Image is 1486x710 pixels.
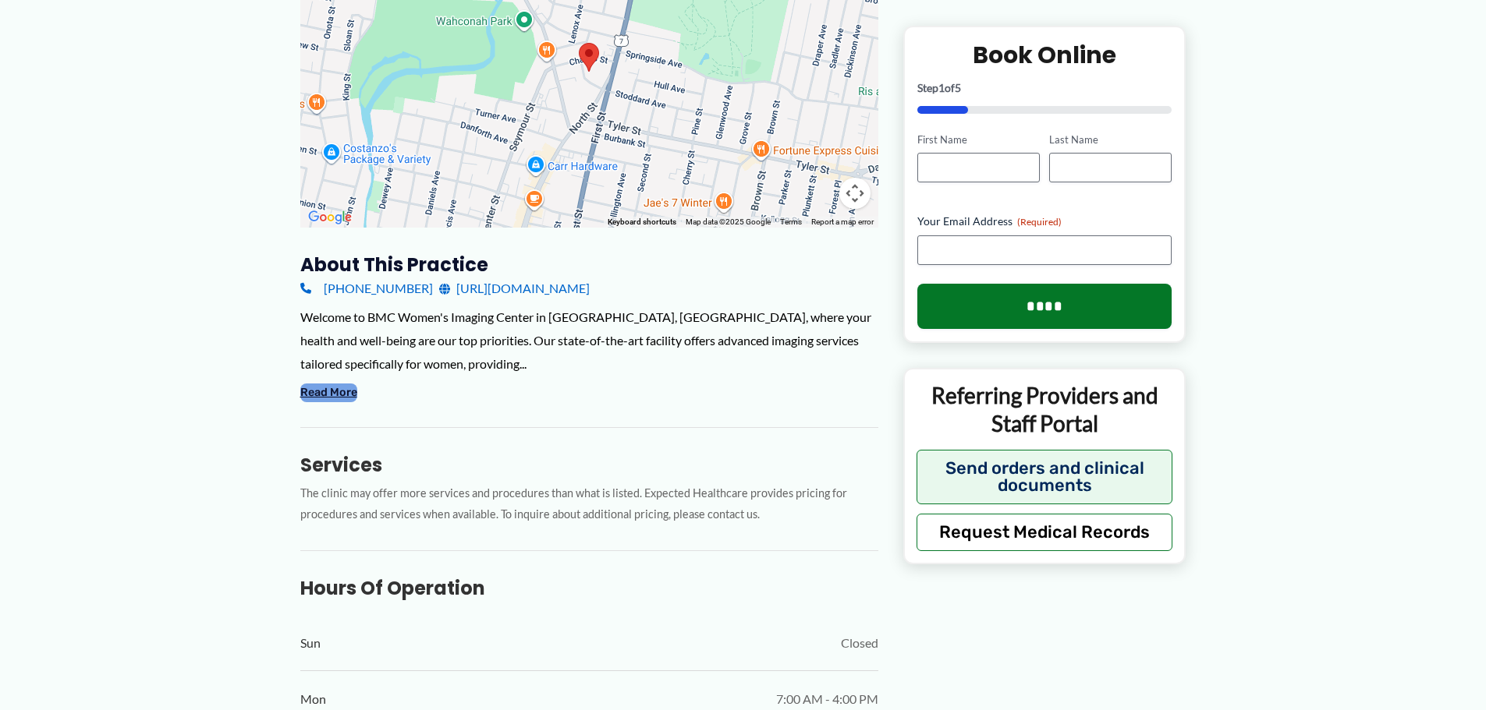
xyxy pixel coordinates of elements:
[300,576,878,600] h3: Hours of Operation
[300,277,433,300] a: [PHONE_NUMBER]
[780,217,802,226] a: Terms (opens in new tab)
[839,178,871,209] button: Map camera controls
[811,217,874,226] a: Report a map error
[917,39,1172,69] h2: Book Online
[955,80,961,94] span: 5
[300,483,878,525] p: The clinic may offer more services and procedures than what is listed. Expected Healthcare provid...
[439,277,590,300] a: [URL][DOMAIN_NAME]
[304,207,356,228] img: Google
[917,82,1172,93] p: Step of
[938,80,945,94] span: 1
[300,383,357,402] button: Read More
[917,513,1173,550] button: Request Medical Records
[686,217,771,226] span: Map data ©2025 Google
[304,207,356,228] a: Open this area in Google Maps (opens a new window)
[608,217,676,228] button: Keyboard shortcuts
[917,132,1040,147] label: First Name
[1049,132,1172,147] label: Last Name
[917,449,1173,503] button: Send orders and clinical documents
[300,306,878,375] div: Welcome to BMC Women's Imaging Center in [GEOGRAPHIC_DATA], [GEOGRAPHIC_DATA], where your health ...
[300,453,878,477] h3: Services
[300,631,321,655] span: Sun
[917,214,1172,229] label: Your Email Address
[300,253,878,277] h3: About this practice
[1017,216,1062,228] span: (Required)
[841,631,878,655] span: Closed
[917,381,1173,438] p: Referring Providers and Staff Portal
